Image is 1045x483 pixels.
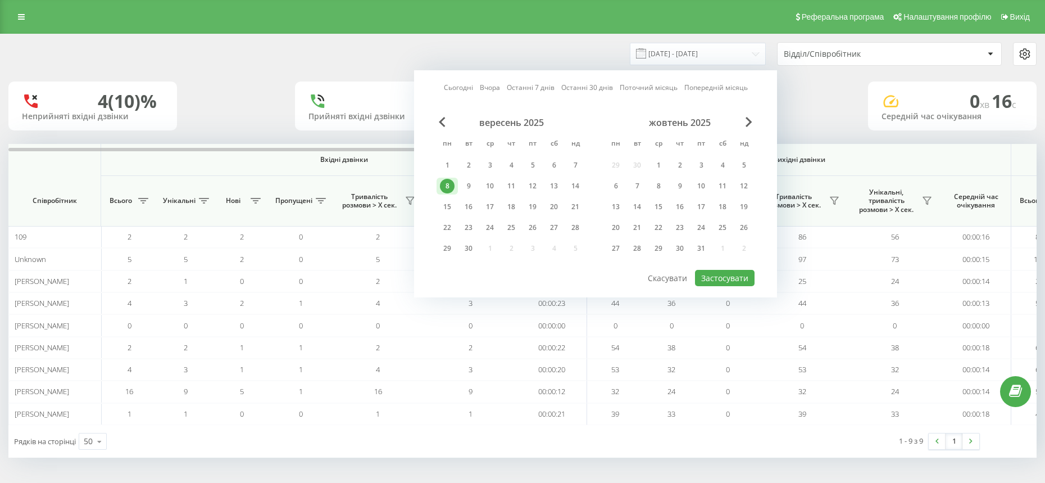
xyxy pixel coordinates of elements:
[714,136,731,153] abbr: субота
[941,314,1011,336] td: 00:00:00
[784,49,918,59] div: Відділ/Співробітник
[565,219,586,236] div: нд 28 вер 2025 р.
[671,136,688,153] abbr: четвер
[299,386,303,396] span: 1
[522,178,543,195] div: пт 12 вер 2025 р.
[891,364,899,374] span: 32
[376,298,380,308] span: 4
[437,178,458,195] div: пн 8 вер 2025 р.
[761,192,826,210] span: Тривалість розмови > Х сек.
[568,179,583,193] div: 14
[608,220,623,235] div: 20
[694,179,708,193] div: 10
[299,364,303,374] span: 1
[547,200,561,214] div: 20
[299,409,303,419] span: 0
[941,337,1011,359] td: 00:00:18
[651,158,666,173] div: 1
[275,196,312,205] span: Пропущені
[522,198,543,215] div: пт 19 вер 2025 р.
[630,179,644,193] div: 7
[651,200,666,214] div: 15
[737,220,751,235] div: 26
[483,200,497,214] div: 17
[240,342,244,353] span: 1
[479,198,501,215] div: ср 17 вер 2025 р.
[543,157,565,174] div: сб 6 вер 2025 р.
[458,240,479,257] div: вт 30 вер 2025 р.
[517,359,587,381] td: 00:00:20
[715,179,730,193] div: 11
[903,12,991,21] span: Налаштування профілю
[667,386,675,396] span: 24
[941,292,1011,314] td: 00:00:13
[667,298,675,308] span: 36
[517,314,587,336] td: 00:00:00
[440,241,455,256] div: 29
[376,409,380,419] span: 1
[524,136,541,153] abbr: п’ятниця
[651,179,666,193] div: 8
[299,254,303,264] span: 0
[694,200,708,214] div: 17
[630,200,644,214] div: 14
[673,220,687,235] div: 23
[240,254,244,264] span: 2
[626,240,648,257] div: вт 28 жовт 2025 р.
[568,220,583,235] div: 28
[1010,12,1030,21] span: Вихід
[504,200,519,214] div: 18
[605,219,626,236] div: пн 20 жовт 2025 р.
[184,342,188,353] span: 2
[299,298,303,308] span: 1
[891,409,899,419] span: 33
[648,219,669,236] div: ср 22 жовт 2025 р.
[525,158,540,173] div: 5
[503,136,520,153] abbr: четвер
[712,157,733,174] div: сб 4 жовт 2025 р.
[667,409,675,419] span: 33
[376,276,380,286] span: 2
[458,157,479,174] div: вт 2 вер 2025 р.
[439,117,446,127] span: Previous Month
[184,386,188,396] span: 9
[458,178,479,195] div: вт 9 вер 2025 р.
[440,200,455,214] div: 15
[163,196,196,205] span: Унікальні
[517,381,587,403] td: 00:00:12
[15,364,69,374] span: [PERSON_NAME]
[504,179,519,193] div: 11
[543,178,565,195] div: сб 13 вер 2025 р.
[458,198,479,215] div: вт 16 вер 2025 р.
[107,196,135,205] span: Всього
[547,179,561,193] div: 13
[504,220,519,235] div: 25
[891,386,899,396] span: 24
[669,178,690,195] div: чт 9 жовт 2025 р.
[308,112,450,121] div: Прийняті вхідні дзвінки
[15,321,69,331] span: [PERSON_NAME]
[648,178,669,195] div: ср 8 жовт 2025 р.
[376,254,380,264] span: 5
[798,232,806,242] span: 86
[128,254,131,264] span: 5
[802,12,884,21] span: Реферальна програма
[733,157,755,174] div: нд 5 жовт 2025 р.
[565,198,586,215] div: нд 21 вер 2025 р.
[130,155,557,164] span: Вхідні дзвінки
[437,157,458,174] div: пн 1 вер 2025 р.
[626,219,648,236] div: вт 21 жовт 2025 р.
[479,178,501,195] div: ср 10 вер 2025 р.
[565,178,586,195] div: нд 14 вер 2025 р.
[15,232,26,242] span: 109
[891,232,899,242] span: 56
[299,342,303,353] span: 1
[461,220,476,235] div: 23
[501,219,522,236] div: чт 25 вер 2025 р.
[611,342,619,353] span: 54
[630,220,644,235] div: 21
[240,364,244,374] span: 1
[614,321,617,331] span: 0
[712,219,733,236] div: сб 25 жовт 2025 р.
[483,158,497,173] div: 3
